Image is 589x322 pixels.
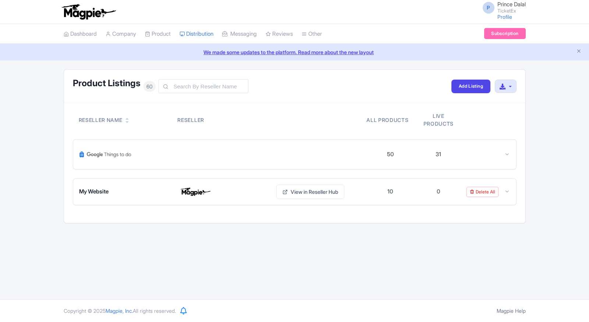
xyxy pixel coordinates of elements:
input: Search By Reseller Name [159,79,248,93]
div: Live products [418,112,460,127]
img: logo-ab69f6fb50320c5b225c76a69d11143b.png [60,4,117,20]
a: Add Listing [451,80,490,93]
a: Subscription [484,28,525,39]
a: We made some updates to the platform. Read more about the new layout [4,48,585,56]
div: Reseller [177,116,267,124]
span: P [483,2,494,14]
small: TicketEx [497,8,526,13]
a: Reviews [266,24,293,44]
button: Close announcement [576,48,582,56]
div: Reseller Name [79,116,123,124]
div: 0 [437,188,440,196]
a: Messaging [222,24,257,44]
div: All products [366,116,408,124]
a: Profile [497,14,512,20]
span: Prince Dalal [497,1,526,8]
div: 10 [387,188,393,196]
a: Other [302,24,322,44]
div: Copyright © 2025 All rights reserved. [59,307,180,315]
a: Delete All [466,187,498,197]
span: Magpie, Inc. [106,308,133,314]
div: 50 [387,150,394,159]
span: 60 [143,81,156,92]
img: My Website [178,186,213,198]
a: P Prince Dalal TicketEx [478,1,526,13]
span: My Website [79,188,109,196]
a: View in Reseller Hub [276,185,344,199]
a: Dashboard [64,24,97,44]
a: Product [145,24,171,44]
a: Distribution [180,24,213,44]
a: Magpie Help [497,308,526,314]
h1: Product Listings [73,78,141,88]
img: Google Things To Do [79,146,132,163]
a: Company [106,24,136,44]
div: 31 [436,150,441,159]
